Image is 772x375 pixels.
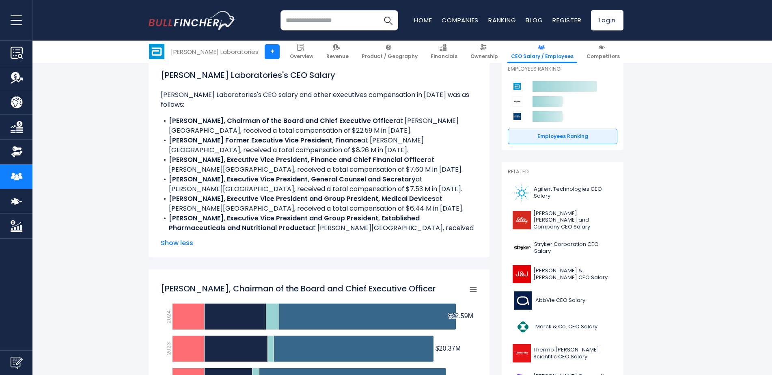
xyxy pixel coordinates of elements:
text: 2023 [165,342,173,355]
img: JNJ logo [513,265,531,283]
h1: [PERSON_NAME] Laboratories's CEO Salary [161,69,477,81]
a: Blog [526,16,543,24]
img: MRK logo [513,318,533,336]
img: Boston Scientific Corporation competitors logo [512,111,522,122]
a: Employees Ranking [508,129,617,144]
li: at [PERSON_NAME][GEOGRAPHIC_DATA], received a total compensation of $8.26 M in [DATE]. [161,136,477,155]
b: [PERSON_NAME], Chairman of the Board and Chief Executive Officer [169,116,396,125]
a: [PERSON_NAME] & [PERSON_NAME] CEO Salary [508,263,617,285]
img: SYK logo [513,239,532,257]
a: CEO Salary / Employees [507,41,577,63]
img: Ownership [11,146,23,158]
img: Abbott Laboratories competitors logo [512,81,522,92]
b: [PERSON_NAME], Executive Vice President, Finance and Chief Financial Officer [169,155,427,164]
span: CEO Salary / Employees [511,53,574,60]
img: ABT logo [149,44,164,59]
img: bullfincher logo [149,11,236,30]
span: [PERSON_NAME] [PERSON_NAME] and Company CEO Salary [533,210,612,231]
div: [PERSON_NAME] Laboratories [171,47,259,56]
a: Register [552,16,581,24]
a: Ownership [467,41,502,63]
span: [PERSON_NAME] & [PERSON_NAME] CEO Salary [533,267,612,281]
a: Go to homepage [149,11,236,30]
b: [PERSON_NAME], Executive Vice President, General Counsel and Secretary [169,175,416,184]
span: Thermo [PERSON_NAME] Scientific CEO Salary [533,347,612,360]
b: [PERSON_NAME], Executive Vice President and Group President, Established Pharmaceuticals and Nutr... [169,213,420,233]
img: A logo [513,184,531,202]
img: LLY logo [513,211,531,229]
span: Revenue [326,53,349,60]
b: [PERSON_NAME], Executive Vice President and Group President, Medical Devices [169,194,436,203]
li: at [PERSON_NAME][GEOGRAPHIC_DATA], received a total compensation of $5.79 M in [DATE]. [161,213,477,243]
li: at [PERSON_NAME][GEOGRAPHIC_DATA], received a total compensation of $7.53 M in [DATE]. [161,175,477,194]
span: AbbVie CEO Salary [535,297,585,304]
a: Agilent Technologies CEO Salary [508,182,617,204]
img: ABBV logo [513,291,533,310]
a: Financials [427,41,461,63]
span: Overview [290,53,313,60]
button: Search [378,10,398,30]
img: TMO logo [513,344,531,362]
span: Competitors [587,53,620,60]
span: Show less [161,238,477,248]
tspan: $20.37M [436,345,461,352]
a: Login [591,10,623,30]
a: Competitors [583,41,623,63]
a: Thermo [PERSON_NAME] Scientific CEO Salary [508,342,617,364]
a: Overview [286,41,317,63]
a: Home [414,16,432,24]
span: Ownership [470,53,498,60]
p: Employees Ranking [508,66,617,73]
span: Financials [431,53,457,60]
p: [PERSON_NAME] Laboratories's CEO salary and other executives compensation in [DATE] was as follows: [161,90,477,110]
a: Ranking [488,16,516,24]
img: Stryker Corporation competitors logo [512,96,522,107]
li: at [PERSON_NAME][GEOGRAPHIC_DATA], received a total compensation of $22.59 M in [DATE]. [161,116,477,136]
a: Companies [442,16,479,24]
span: Merck & Co. CEO Salary [535,323,597,330]
a: Stryker Corporation CEO Salary [508,237,617,259]
li: at [PERSON_NAME][GEOGRAPHIC_DATA], received a total compensation of $7.60 M in [DATE]. [161,155,477,175]
a: AbbVie CEO Salary [508,289,617,312]
tspan: $22.59M [448,312,473,319]
span: Stryker Corporation CEO Salary [534,241,612,255]
a: [PERSON_NAME] [PERSON_NAME] and Company CEO Salary [508,208,617,233]
span: Product / Geography [362,53,418,60]
a: Merck & Co. CEO Salary [508,316,617,338]
text: 2024 [165,310,173,323]
a: Product / Geography [358,41,421,63]
tspan: [PERSON_NAME], Chairman of the Board and Chief Executive Officer [161,283,436,294]
a: + [265,44,280,59]
p: Related [508,168,617,175]
a: Revenue [323,41,352,63]
li: at [PERSON_NAME][GEOGRAPHIC_DATA], received a total compensation of $6.44 M in [DATE]. [161,194,477,213]
span: Agilent Technologies CEO Salary [534,186,612,200]
b: [PERSON_NAME] Former Executive Vice President, Finance [169,136,361,145]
